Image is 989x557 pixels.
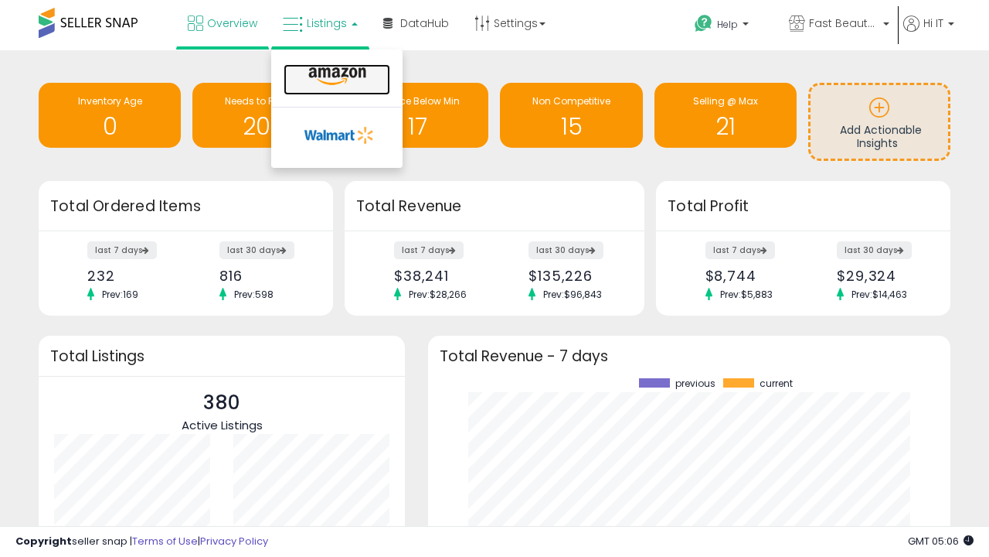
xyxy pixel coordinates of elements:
i: Get Help [694,14,713,33]
span: Hi IT [923,15,943,31]
span: Needs to Reprice [225,94,303,108]
span: 2025-09-10 05:06 GMT [908,534,974,548]
span: DataHub [400,15,449,31]
label: last 7 days [705,241,775,259]
span: Prev: 598 [226,288,281,301]
span: Prev: 169 [94,288,146,301]
span: Non Competitive [532,94,610,108]
span: Active Listings [182,417,263,433]
a: BB Price Below Min 17 [346,83,488,148]
h3: Total Revenue - 7 days [440,350,939,362]
span: Prev: $96,843 [535,288,610,301]
span: Inventory Age [78,94,142,108]
span: Help [717,18,738,31]
a: Hi IT [903,15,954,50]
label: last 30 days [528,241,603,259]
div: $29,324 [837,268,923,284]
div: $38,241 [394,268,483,284]
div: 816 [219,268,306,284]
h3: Total Profit [668,196,939,217]
a: Privacy Policy [200,534,268,548]
a: Terms of Use [132,534,198,548]
div: $135,226 [528,268,617,284]
h3: Total Listings [50,350,393,362]
h3: Total Revenue [356,196,633,217]
a: Non Competitive 15 [500,83,642,148]
a: Help [682,2,775,50]
div: 232 [87,268,174,284]
label: last 30 days [837,241,912,259]
h1: 15 [508,114,634,139]
h1: 21 [662,114,789,139]
span: Listings [307,15,347,31]
div: seller snap | | [15,535,268,549]
a: Inventory Age 0 [39,83,181,148]
label: last 7 days [87,241,157,259]
a: Selling @ Max 21 [654,83,797,148]
span: Add Actionable Insights [840,122,922,152]
span: Prev: $5,883 [712,288,780,301]
label: last 7 days [394,241,464,259]
span: Selling @ Max [693,94,758,108]
a: Needs to Reprice 208 [192,83,335,148]
h1: 0 [46,114,173,139]
a: Add Actionable Insights [811,85,948,159]
span: BB Price Below Min [375,94,460,108]
span: Fast Beauty ([GEOGRAPHIC_DATA]) [809,15,879,31]
h1: 208 [200,114,327,139]
div: $8,744 [705,268,792,284]
strong: Copyright [15,534,72,548]
label: last 30 days [219,241,294,259]
h1: 17 [354,114,481,139]
span: Prev: $14,463 [844,288,915,301]
span: previous [675,378,715,389]
span: Overview [207,15,257,31]
h3: Total Ordered Items [50,196,321,217]
span: current [760,378,793,389]
span: Prev: $28,266 [401,288,474,301]
p: 380 [182,388,263,418]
